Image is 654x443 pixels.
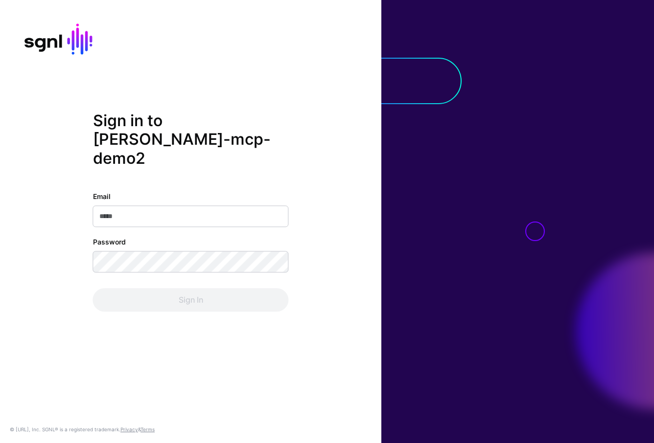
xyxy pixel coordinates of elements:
[10,425,155,433] div: © [URL], Inc. SGNL® is a registered trademark. &
[93,237,126,247] label: Password
[93,192,111,202] label: Email
[93,111,289,168] h2: Sign in to [PERSON_NAME]-mcp-demo2
[140,426,155,432] a: Terms
[120,426,138,432] a: Privacy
